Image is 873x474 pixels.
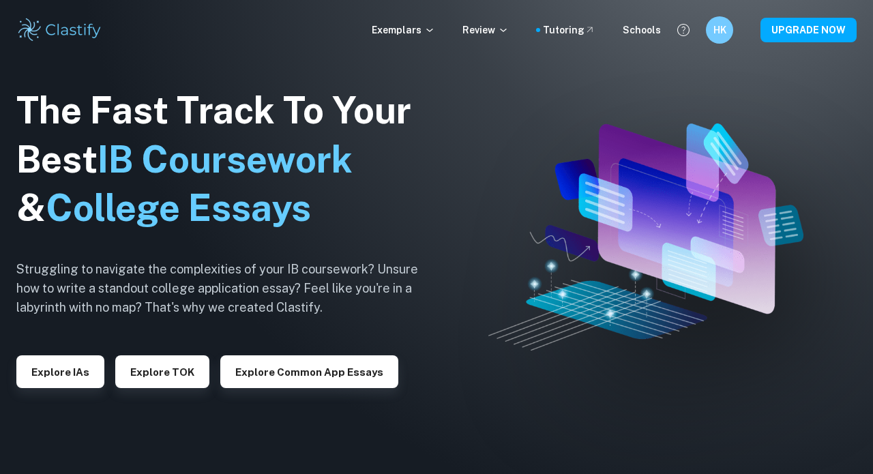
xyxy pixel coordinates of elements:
span: College Essays [46,186,311,229]
button: Explore Common App essays [220,355,398,388]
img: Clastify hero [488,123,803,351]
a: Explore Common App essays [220,365,398,378]
h1: The Fast Track To Your Best & [16,86,439,233]
img: Clastify logo [16,16,103,44]
button: HK [706,16,733,44]
a: Explore TOK [115,365,209,378]
button: Explore TOK [115,355,209,388]
h6: Struggling to navigate the complexities of your IB coursework? Unsure how to write a standout col... [16,260,439,317]
button: UPGRADE NOW [760,18,857,42]
span: IB Coursework [98,138,353,181]
a: Explore IAs [16,365,104,378]
button: Help and Feedback [672,18,695,42]
h6: HK [712,23,728,38]
p: Exemplars [372,23,435,38]
button: Explore IAs [16,355,104,388]
a: Tutoring [543,23,595,38]
a: Schools [623,23,661,38]
p: Review [462,23,509,38]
